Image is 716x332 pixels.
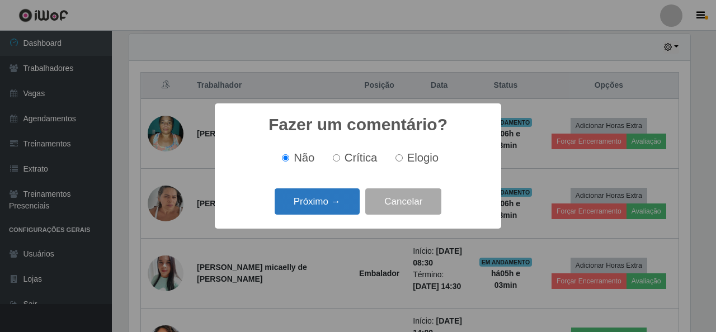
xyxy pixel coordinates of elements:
input: Elogio [395,154,403,162]
input: Crítica [333,154,340,162]
button: Próximo → [275,188,360,215]
h2: Fazer um comentário? [268,115,447,135]
span: Elogio [407,151,439,164]
input: Não [282,154,289,162]
span: Crítica [345,151,378,164]
button: Cancelar [365,188,441,215]
span: Não [294,151,314,164]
